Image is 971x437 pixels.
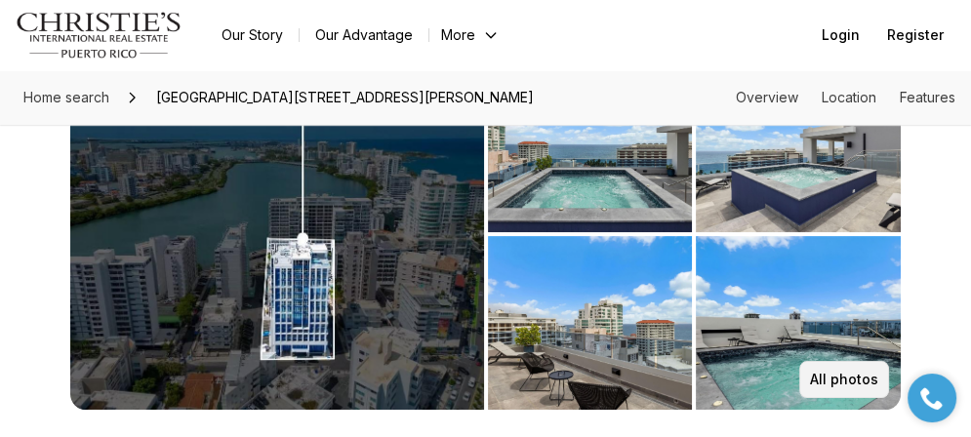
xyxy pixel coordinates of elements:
[736,90,955,105] nav: Page section menu
[300,21,428,49] a: Our Advantage
[23,89,109,105] span: Home search
[799,361,889,398] button: All photos
[16,12,182,59] img: logo
[696,236,901,410] button: View image gallery
[429,21,511,49] button: More
[70,59,901,410] div: Listing Photos
[887,27,944,43] span: Register
[488,236,693,410] button: View image gallery
[70,59,484,410] li: 1 of 12
[488,59,693,232] button: View image gallery
[488,59,902,410] li: 2 of 12
[810,372,878,387] p: All photos
[875,16,955,55] button: Register
[70,59,484,410] button: View image gallery
[16,82,117,113] a: Home search
[822,27,860,43] span: Login
[148,82,542,113] span: [GEOGRAPHIC_DATA][STREET_ADDRESS][PERSON_NAME]
[696,59,901,232] button: View image gallery
[736,89,798,105] a: Skip to: Overview
[822,89,876,105] a: Skip to: Location
[810,16,871,55] button: Login
[900,89,955,105] a: Skip to: Features
[206,21,299,49] a: Our Story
